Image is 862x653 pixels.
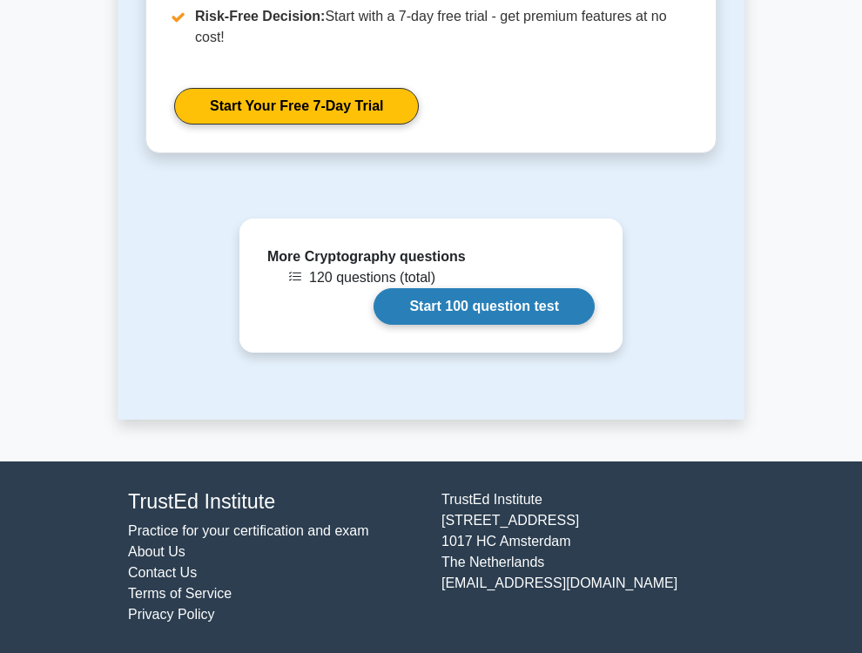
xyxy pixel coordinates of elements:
div: TrustEd Institute [STREET_ADDRESS] 1017 HC Amsterdam The Netherlands [EMAIL_ADDRESS][DOMAIN_NAME] [431,489,744,625]
a: Start 100 question test [374,288,595,325]
a: About Us [128,544,185,559]
h4: TrustEd Institute [128,489,421,514]
a: Terms of Service [128,586,232,601]
a: Start Your Free 7-Day Trial [174,88,419,125]
a: Practice for your certification and exam [128,523,369,538]
a: Contact Us [128,565,197,580]
a: Privacy Policy [128,607,215,622]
